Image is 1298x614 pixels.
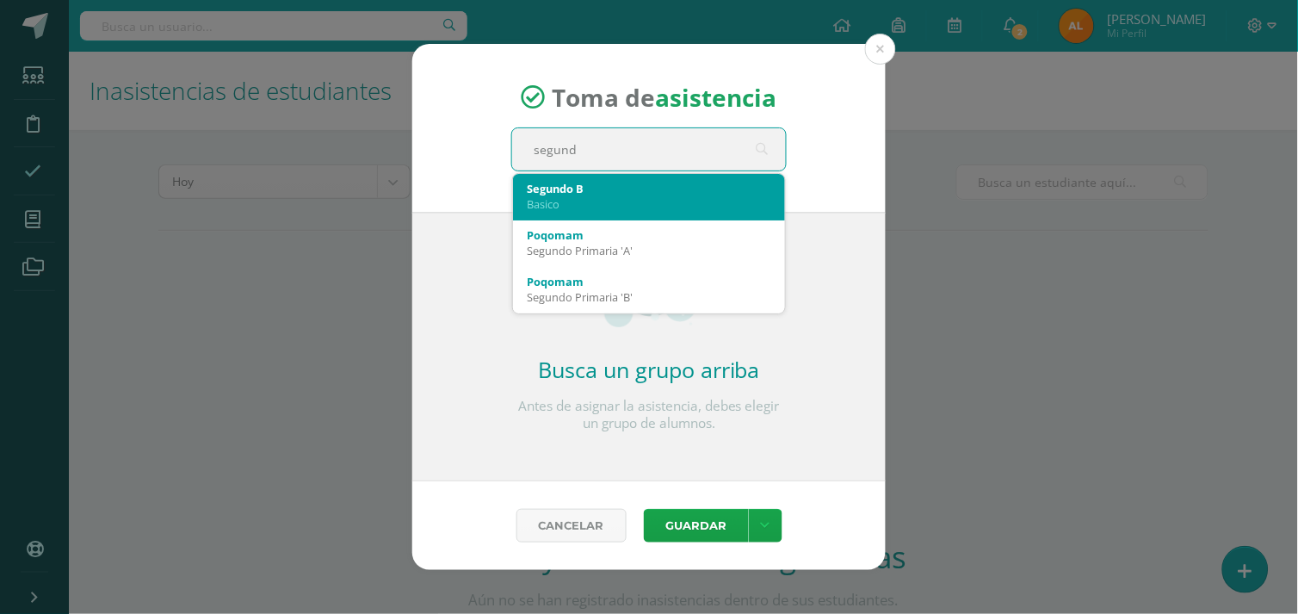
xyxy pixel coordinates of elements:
[553,81,777,114] span: Toma de
[511,398,787,432] p: Antes de asignar la asistencia, debes elegir un grupo de alumnos.
[516,509,627,543] a: Cancelar
[644,509,749,543] button: Guardar
[527,227,771,243] div: Poqomam
[656,81,777,114] strong: asistencia
[865,34,896,65] button: Close (Esc)
[527,196,771,212] div: Basico
[527,274,771,289] div: Poqomam
[511,355,787,384] h2: Busca un grupo arriba
[527,243,771,258] div: Segundo Primaria 'A'
[527,181,771,196] div: Segundo B
[527,289,771,305] div: Segundo Primaria 'B'
[512,128,786,171] input: Busca un grado o sección aquí...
